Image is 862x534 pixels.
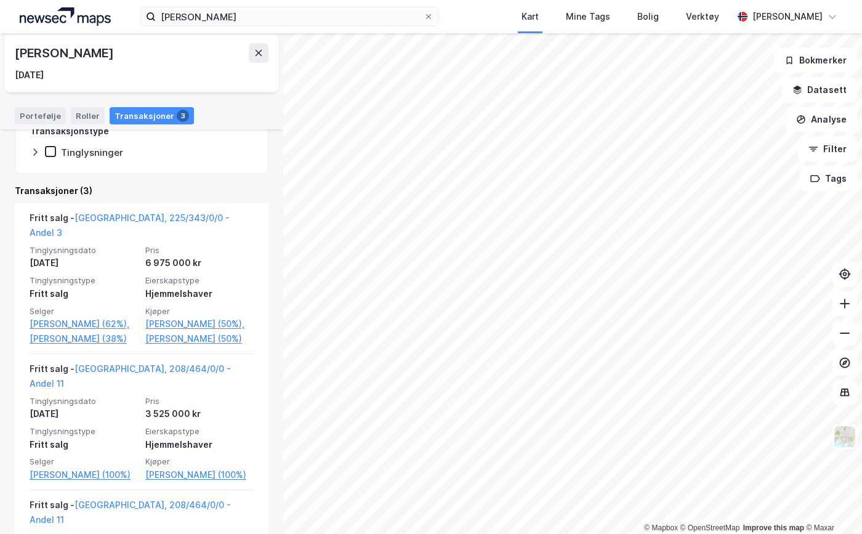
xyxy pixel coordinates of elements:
[566,9,610,24] div: Mine Tags
[30,456,138,467] span: Selger
[798,137,857,161] button: Filter
[145,426,254,437] span: Eierskapstype
[30,500,231,525] a: [GEOGRAPHIC_DATA], 208/464/0/0 - Andel 11
[15,184,268,198] div: Transaksjoner (3)
[522,9,539,24] div: Kart
[30,306,138,317] span: Selger
[15,107,66,124] div: Portefølje
[145,317,254,331] a: [PERSON_NAME] (50%),
[686,9,719,24] div: Verktøy
[30,275,138,286] span: Tinglysningstype
[680,524,740,532] a: OpenStreetMap
[30,437,138,452] div: Fritt salg
[30,245,138,256] span: Tinglysningsdato
[800,475,862,534] iframe: Chat Widget
[30,286,138,301] div: Fritt salg
[15,43,116,63] div: [PERSON_NAME]
[20,7,111,26] img: logo.a4113a55bc3d86da70a041830d287a7e.svg
[30,407,138,421] div: [DATE]
[145,306,254,317] span: Kjøper
[833,425,856,448] img: Z
[30,212,230,238] a: [GEOGRAPHIC_DATA], 225/343/0/0 - Andel 3
[145,407,254,421] div: 3 525 000 kr
[30,363,231,389] a: [GEOGRAPHIC_DATA], 208/464/0/0 - Andel 11
[30,396,138,407] span: Tinglysningsdato
[145,467,254,482] a: [PERSON_NAME] (100%)
[30,331,138,346] a: [PERSON_NAME] (38%)
[30,467,138,482] a: [PERSON_NAME] (100%)
[15,68,44,83] div: [DATE]
[145,331,254,346] a: [PERSON_NAME] (50%)
[145,456,254,467] span: Kjøper
[110,107,194,124] div: Transaksjoner
[30,498,254,532] div: Fritt salg -
[782,78,857,102] button: Datasett
[145,396,254,407] span: Pris
[145,437,254,452] div: Hjemmelshaver
[644,524,678,532] a: Mapbox
[752,9,823,24] div: [PERSON_NAME]
[145,245,254,256] span: Pris
[800,166,857,191] button: Tags
[145,275,254,286] span: Eierskapstype
[743,524,804,532] a: Improve this map
[30,426,138,437] span: Tinglysningstype
[30,211,254,245] div: Fritt salg -
[786,107,857,132] button: Analyse
[145,256,254,270] div: 6 975 000 kr
[30,124,109,139] div: Transaksjonstype
[177,110,189,122] div: 3
[71,107,105,124] div: Roller
[637,9,659,24] div: Bolig
[156,7,424,26] input: Søk på adresse, matrikkel, gårdeiere, leietakere eller personer
[30,317,138,331] a: [PERSON_NAME] (62%),
[30,256,138,270] div: [DATE]
[30,362,254,396] div: Fritt salg -
[774,48,857,73] button: Bokmerker
[61,147,123,158] div: Tinglysninger
[145,286,254,301] div: Hjemmelshaver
